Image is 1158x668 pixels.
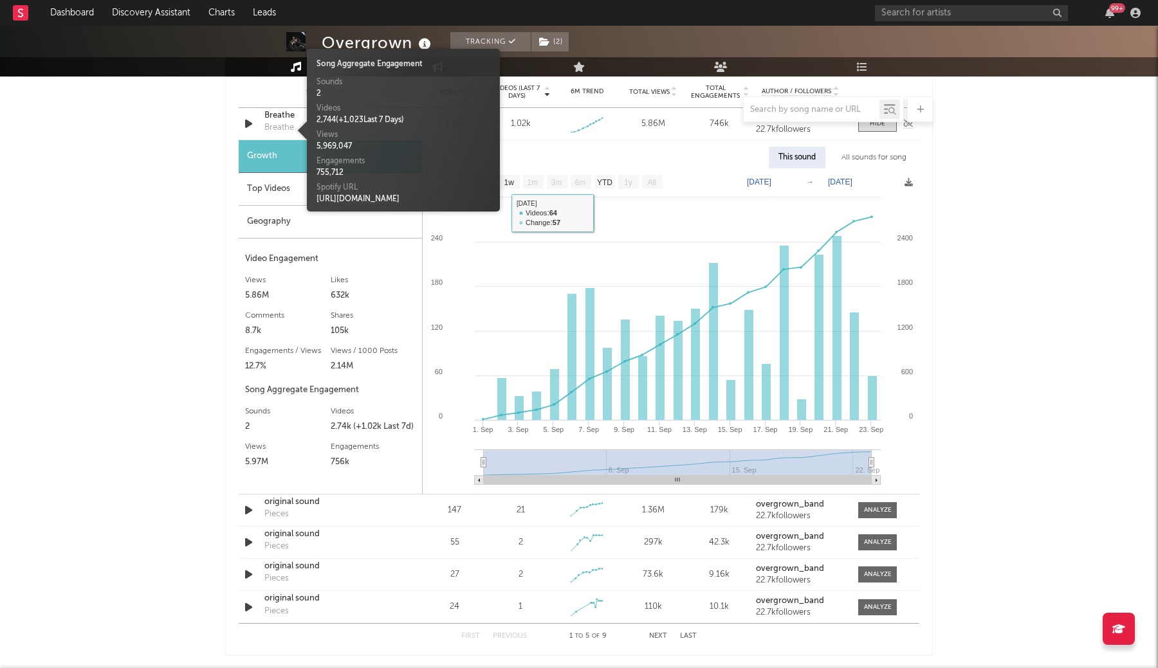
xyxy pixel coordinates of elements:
[245,308,331,323] div: Comments
[623,600,683,613] div: 110k
[690,600,749,613] div: 10.1k
[623,536,683,549] div: 297k
[823,426,848,433] text: 21. Sep
[718,426,742,433] text: 15. Sep
[317,59,490,70] div: Song Aggregate Engagement
[614,426,634,433] text: 9. Sep
[623,568,683,581] div: 73.6k
[592,633,600,639] span: of
[331,273,416,288] div: Likes
[239,140,422,173] div: Growth
[855,466,879,474] text: 22. Sep
[322,32,434,53] div: Overgrown
[690,84,742,100] span: Total Engagements
[519,600,522,613] div: 1
[239,206,422,239] div: Geography
[264,528,399,541] a: original sound
[331,343,416,359] div: Views / 1000 Posts
[493,633,527,640] button: Previous
[553,629,623,644] div: 1 5 9
[578,426,599,433] text: 7. Sep
[331,419,416,435] div: 2.74k (+1.02k Last 7d)
[528,178,538,187] text: 1m
[832,147,916,168] div: All sounds for song
[331,404,416,419] div: Videos
[264,122,294,134] div: Breathe
[756,564,845,573] a: overgrown_band
[828,177,852,186] text: [DATE]
[517,504,525,517] div: 21
[245,323,331,339] div: 8.7k
[245,439,331,455] div: Views
[531,32,569,51] button: (2)
[331,323,416,339] div: 105k
[624,178,632,187] text: 1y
[431,234,443,242] text: 240
[649,633,667,640] button: Next
[875,5,1068,21] input: Search for artists
[331,439,416,455] div: Engagements
[531,32,569,51] span: ( 2 )
[519,568,523,581] div: 2
[245,273,331,288] div: Views
[264,605,289,618] div: Pieces
[245,383,416,398] div: Song Aggregate Engagement
[245,419,331,435] div: 2
[264,560,399,573] a: original sound
[473,426,493,433] text: 1. Sep
[317,156,490,167] div: Engagements
[623,118,683,131] div: 5.86M
[901,368,913,375] text: 600
[575,633,583,639] span: to
[431,278,443,286] text: 180
[264,508,289,521] div: Pieces
[317,182,490,194] div: Spotify URL
[425,504,484,517] div: 147
[245,455,331,470] div: 5.97M
[239,173,422,206] div: Top Videos
[439,412,443,420] text: 0
[264,496,399,509] a: original sound
[756,597,845,606] a: overgrown_band
[245,404,331,419] div: Sounds
[435,368,443,375] text: 60
[647,426,672,433] text: 11. Sep
[690,568,749,581] div: 9.16k
[756,597,824,605] strong: overgrown_band
[519,536,523,549] div: 2
[744,105,879,115] input: Search by song name or URL
[317,195,400,203] a: [URL][DOMAIN_NAME]
[680,633,697,640] button: Last
[597,178,612,187] text: YTD
[317,129,490,141] div: Views
[425,568,484,581] div: 27
[264,592,399,605] a: original sound
[788,426,813,433] text: 19. Sep
[557,87,617,96] div: 6M Trend
[769,147,825,168] div: This sound
[683,426,707,433] text: 13. Sep
[331,455,416,470] div: 756k
[317,103,490,114] div: Videos
[756,125,845,134] div: 22.7k followers
[331,288,416,303] div: 632k
[331,359,416,374] div: 2.14M
[245,251,416,267] div: Video Engagement
[629,88,670,96] span: Total Views
[756,532,824,541] strong: overgrown_band
[575,178,586,187] text: 6m
[690,504,749,517] div: 179k
[450,32,531,51] button: Tracking
[264,540,289,553] div: Pieces
[491,84,543,100] span: Videos (last 7 days)
[690,118,749,131] div: 746k
[1109,3,1125,13] div: 99 +
[431,323,443,331] text: 120
[762,87,831,96] span: Author / Followers
[859,426,883,433] text: 23. Sep
[897,278,913,286] text: 1800
[756,500,824,509] strong: overgrown_band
